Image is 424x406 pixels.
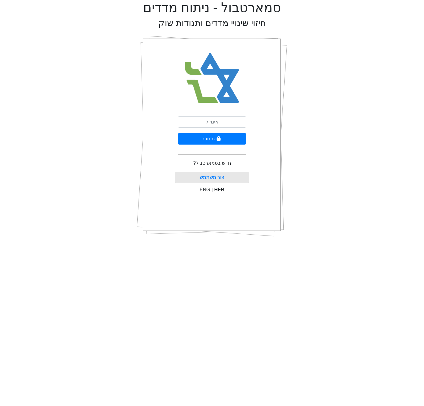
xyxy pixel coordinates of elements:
[211,187,213,192] span: |
[178,116,246,128] input: אימייל
[179,45,245,111] img: Smart Bull
[200,175,224,180] a: צור משתמש
[214,187,225,192] span: HEB
[178,133,246,145] button: התחבר
[193,160,231,167] p: חדש בסמארטבול?
[158,18,266,29] h2: חיזוי שינויי מדדים ותנודות שוק
[200,187,210,192] span: ENG
[175,172,250,183] button: צור משתמש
